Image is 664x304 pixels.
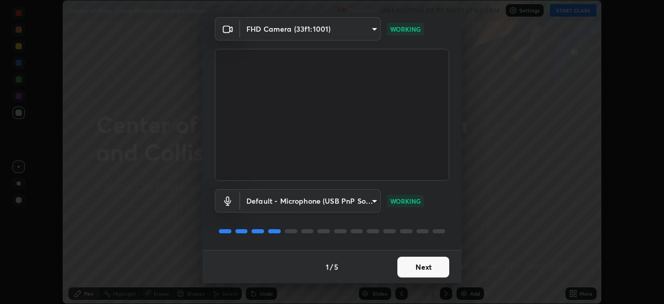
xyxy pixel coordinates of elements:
[326,261,329,272] h4: 1
[390,24,421,34] p: WORKING
[240,189,381,213] div: FHD Camera (33f1:1001)
[240,17,381,41] div: FHD Camera (33f1:1001)
[397,257,449,277] button: Next
[390,196,421,206] p: WORKING
[330,261,333,272] h4: /
[334,261,338,272] h4: 5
